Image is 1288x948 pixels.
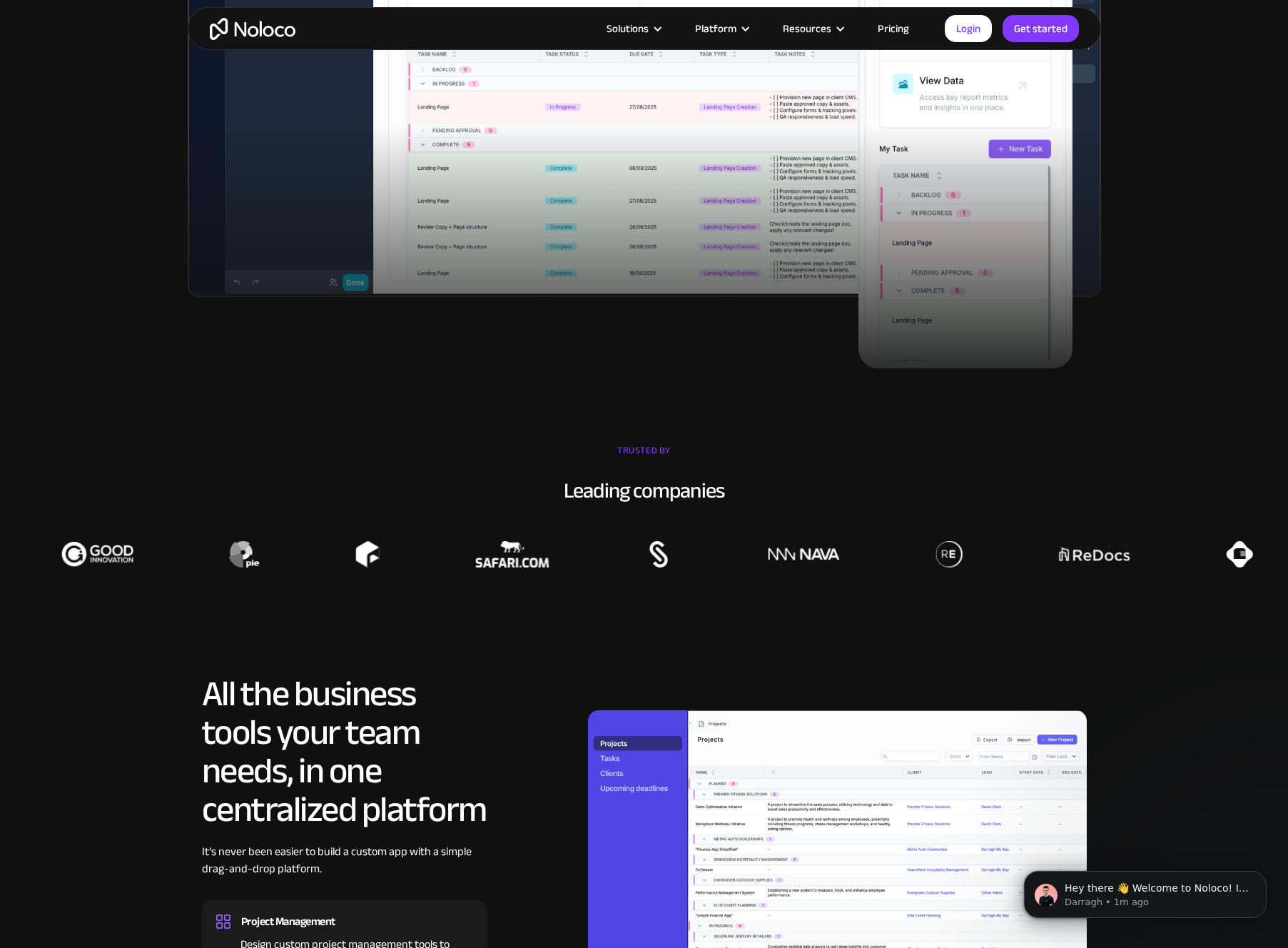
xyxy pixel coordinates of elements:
div: Resources [783,19,831,38]
a: Get started [1003,15,1079,42]
a: Login [945,15,992,42]
div: Resources [765,19,860,38]
div: Project Management [241,911,335,932]
a: Pricing [860,19,927,38]
h2: All the business tools your team needs, in one centralized platform [202,675,487,829]
div: It’s never been easier to build a custom app with a simple drag-and-drop platform. [202,843,487,899]
div: Solutions [589,19,677,38]
div: Platform [695,19,736,38]
div: Platform [677,19,765,38]
iframe: Intercom notifications message [1003,841,1288,941]
div: Solutions [607,19,649,38]
a: home [210,18,295,40]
